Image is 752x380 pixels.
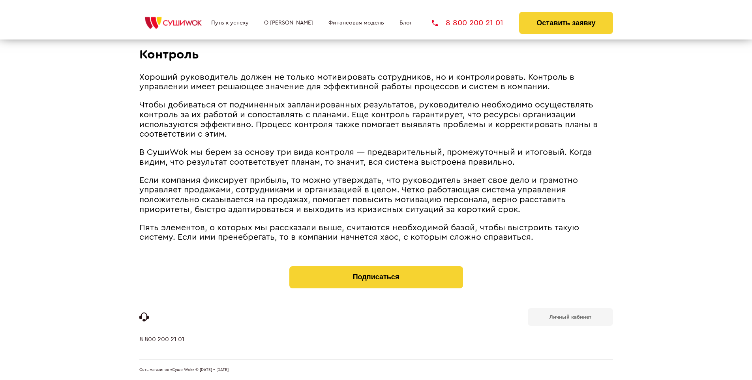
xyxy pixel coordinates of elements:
button: Подписаться [289,266,463,288]
span: Хороший руководитель должен не только мотивировать сотрудников, но и контролировать. Контроль в у... [139,73,574,91]
a: Личный кабинет [528,308,613,326]
a: Блог [399,20,412,26]
a: Финансовая модель [328,20,384,26]
span: Пять элементов, о которых мы рассказали выше, считаются необходимой базой, чтобы выстроить такую ... [139,224,579,242]
button: Оставить заявку [519,12,613,34]
span: В СушиWok мы берем за основу три вида контроля ― предварительный, промежуточный и итоговый. Когда... [139,148,592,166]
a: 8 800 200 21 01 [139,336,184,359]
span: 8 800 200 21 01 [446,19,503,27]
a: Путь к успеху [211,20,249,26]
b: Личный кабинет [549,314,591,320]
span: Контроль [139,48,199,61]
a: 8 800 200 21 01 [432,19,503,27]
span: Сеть магазинов «Суши Wok» © [DATE] - [DATE] [139,368,229,372]
a: О [PERSON_NAME] [264,20,313,26]
span: Если компания фиксирует прибыль, то можно утверждать, что руководитель знает свое дело и грамотно... [139,176,578,214]
span: Чтобы добиваться от подчиненных запланированных результатов, руководителю необходимо осуществлять... [139,101,598,138]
